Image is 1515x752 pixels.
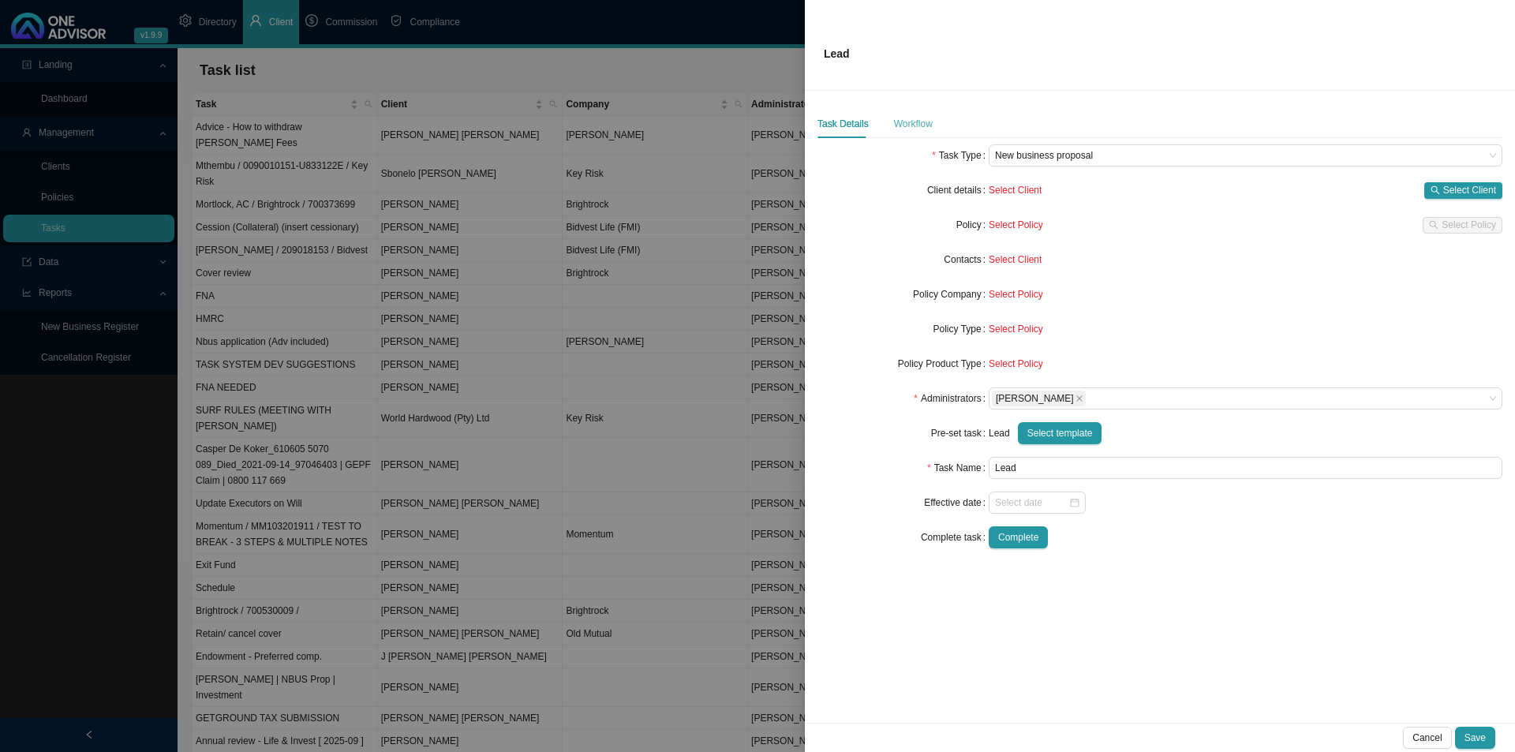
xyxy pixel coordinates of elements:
[989,254,1042,265] span: Select Client
[1027,425,1093,441] span: Select template
[931,422,989,444] label: Pre-set task
[824,45,850,62] p: Lead
[927,457,989,479] label: Task Name
[898,353,989,375] label: Policy Product Type
[894,116,933,132] div: Workflow
[989,289,1043,300] span: Select Policy
[932,144,989,166] label: Task Type
[1423,217,1502,234] button: Select Policy
[956,214,989,236] label: Policy
[995,495,1068,511] input: Select date
[998,529,1038,545] span: Complete
[1075,395,1083,402] span: close
[996,391,1074,406] span: [PERSON_NAME]
[1464,730,1486,746] span: Save
[914,387,989,410] label: Administrators
[944,249,989,271] label: Contacts
[1424,182,1502,199] button: Select Client
[817,116,869,132] div: Task Details
[1455,727,1495,749] button: Save
[921,526,989,548] label: Complete task
[913,283,989,305] label: Policy Company
[1443,182,1496,198] span: Select Client
[933,318,989,340] label: Policy Type
[924,492,989,514] label: Effective date
[989,526,1048,548] button: Complete
[927,179,989,201] label: Client details
[989,324,1043,335] span: Select Policy
[1403,727,1451,749] button: Cancel
[989,422,1502,444] div: Lead
[1018,422,1102,444] button: Select template
[989,358,1043,369] span: Select Policy
[992,391,1086,406] span: Joanne Bormann
[995,145,1496,166] span: New business proposal
[989,185,1042,196] span: Select Client
[989,219,1043,230] span: Select Policy
[1412,730,1442,746] span: Cancel
[1431,185,1440,195] span: search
